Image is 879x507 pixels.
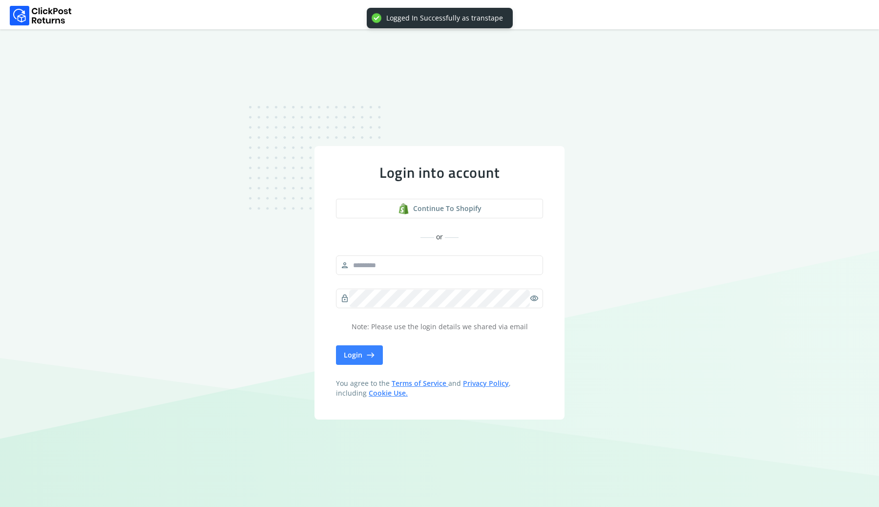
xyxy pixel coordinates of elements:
span: You agree to the and , including [336,379,543,398]
button: Login east [336,345,383,365]
span: east [366,348,375,362]
div: Logged In Successfully as transtape [386,14,503,22]
p: Note: Please use the login details we shared via email [336,322,543,332]
div: Login into account [336,164,543,181]
a: Privacy Policy [463,379,509,388]
span: person [340,258,349,272]
a: shopify logoContinue to shopify [336,199,543,218]
span: Continue to shopify [413,204,481,213]
div: or [336,232,543,242]
a: Terms of Service [392,379,448,388]
span: visibility [530,292,539,305]
img: Logo [10,6,72,25]
a: Cookie Use. [369,388,408,398]
span: lock [340,292,349,305]
img: shopify logo [398,203,409,214]
button: Continue to shopify [336,199,543,218]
